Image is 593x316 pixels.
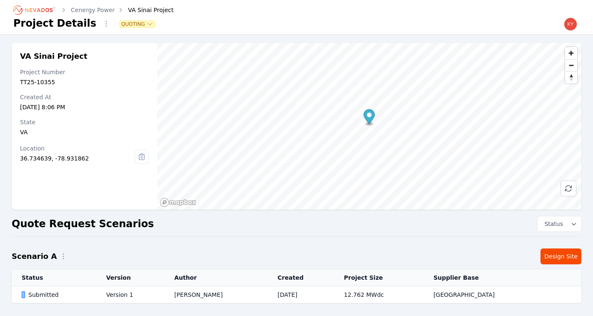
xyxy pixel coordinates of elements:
th: Created [268,269,334,286]
th: Status [12,269,96,286]
div: TT25-10355 [20,78,149,86]
td: [PERSON_NAME] [164,286,268,303]
button: Status [538,216,581,231]
button: Quoting [120,21,155,28]
span: Status [541,220,563,228]
div: Location [20,144,135,153]
div: [DATE] 8:06 PM [20,103,149,111]
h2: Scenario A [12,251,57,262]
div: Map marker [364,109,375,126]
div: VA [20,128,149,136]
img: kyle.macdougall@nevados.solar [564,18,577,31]
tr: SubmittedVersion 1[PERSON_NAME][DATE]12.762 MWdc[GEOGRAPHIC_DATA] [12,286,581,303]
span: Zoom out [565,60,577,71]
th: Author [164,269,268,286]
div: VA Sinai Project [116,6,173,14]
canvas: Map [157,43,581,210]
nav: Breadcrumb [13,3,174,17]
th: Version [96,269,164,286]
a: Mapbox homepage [160,198,196,207]
h2: VA Sinai Project [20,51,149,61]
td: [DATE] [268,286,334,303]
h2: Quote Request Scenarios [12,217,154,231]
div: Submitted [22,291,92,299]
td: 12.762 MWdc [334,286,423,303]
button: Zoom in [565,47,577,59]
a: Cenergy Power [71,6,115,14]
div: Created At [20,93,149,101]
button: Zoom out [565,59,577,71]
th: Project Size [334,269,423,286]
div: 36.734639, -78.931862 [20,154,135,163]
a: Design Site [540,248,581,264]
div: Project Number [20,68,149,76]
th: Supplier Base [423,269,548,286]
td: Version 1 [96,286,164,303]
button: Reset bearing to north [565,71,577,83]
div: State [20,118,149,126]
h1: Project Details [13,17,96,30]
span: Reset bearing to north [565,72,577,83]
td: [GEOGRAPHIC_DATA] [423,286,548,303]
